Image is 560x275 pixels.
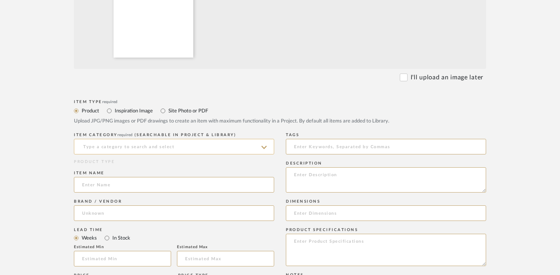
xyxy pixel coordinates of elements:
[81,234,97,242] label: Weeks
[81,107,99,115] label: Product
[74,117,486,125] div: Upload JPG/PNG images or PDF drawings to create an item with maximum functionality in a Project. ...
[74,171,274,175] div: Item name
[135,133,236,137] span: (Searchable in Project & Library)
[74,205,274,221] input: Unknown
[168,107,208,115] label: Site Photo or PDF
[74,100,486,104] div: Item Type
[286,205,486,221] input: Enter Dimensions
[114,107,153,115] label: Inspiration Image
[286,161,486,166] div: Description
[102,100,117,104] span: required
[74,159,274,165] div: PRODUCT TYPE
[286,228,486,232] div: Product Specifications
[74,133,274,137] div: ITEM CATEGORY
[286,139,486,154] input: Enter Keywords, Separated by Commas
[177,245,274,249] div: Estimated Max
[177,251,274,266] input: Estimated Max
[112,234,130,242] label: In Stock
[74,139,274,154] input: Type a category to search and select
[286,199,486,204] div: Dimensions
[117,133,133,137] span: required
[74,106,486,116] mat-radio-group: Select item type
[74,228,274,232] div: Lead Time
[74,245,171,249] div: Estimated Min
[74,199,274,204] div: Brand / Vendor
[411,73,483,82] label: I'll upload an image later
[286,133,486,137] div: Tags
[74,251,171,266] input: Estimated Min
[74,177,274,193] input: Enter Name
[74,233,274,243] mat-radio-group: Select item type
